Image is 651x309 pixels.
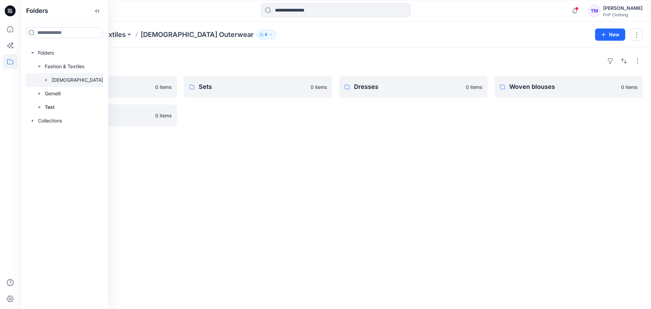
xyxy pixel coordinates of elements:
[509,82,617,92] p: Woven blouses
[184,76,332,98] a: Sets0 items
[155,112,172,119] p: 0 items
[141,30,254,39] p: [DEMOGRAPHIC_DATA] Outerwear
[588,5,600,17] div: TM
[155,83,172,91] p: 0 items
[603,12,643,17] div: PnP Clothing
[621,83,637,91] p: 0 items
[256,30,276,39] button: 6
[466,83,482,91] p: 0 items
[595,28,625,41] button: New
[603,4,643,12] div: [PERSON_NAME]
[199,82,307,92] p: Sets
[354,82,462,92] p: Dresses
[494,76,643,98] a: Woven blouses0 items
[265,31,268,38] p: 6
[45,103,55,111] p: Test
[339,76,488,98] a: Dresses0 items
[311,83,327,91] p: 0 items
